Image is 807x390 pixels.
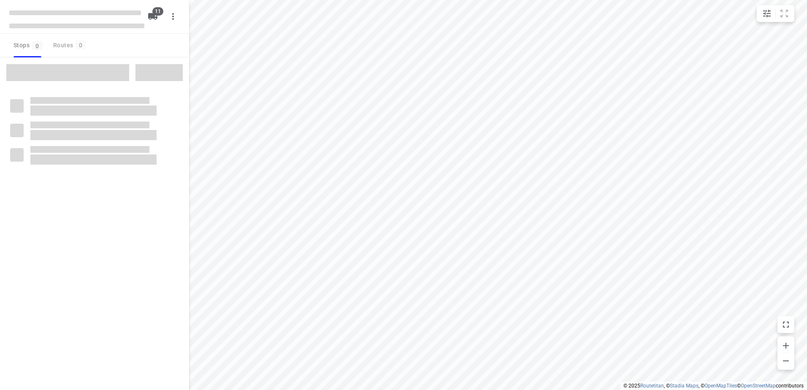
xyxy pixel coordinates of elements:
[623,383,804,389] li: © 2025 , © , © © contributors
[704,383,737,389] a: OpenMapTiles
[670,383,699,389] a: Stadia Maps
[757,5,794,22] div: small contained button group
[741,383,776,389] a: OpenStreetMap
[758,5,775,22] button: Map settings
[640,383,664,389] a: Routetitan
